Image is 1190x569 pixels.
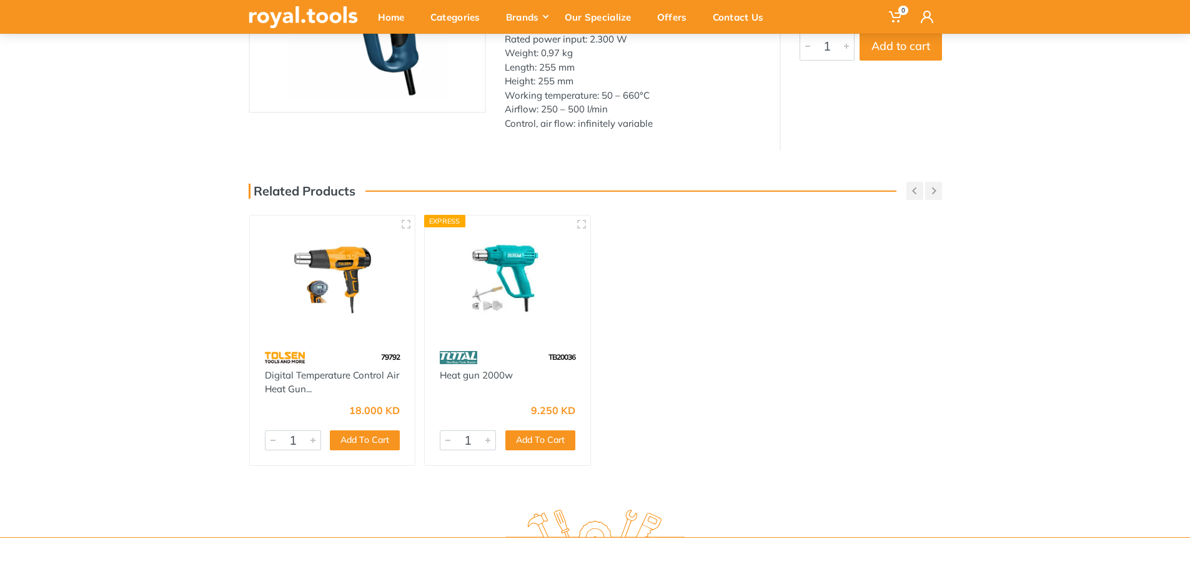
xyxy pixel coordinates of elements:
[548,352,575,362] span: TB20036
[505,32,761,131] div: Rated power input: 2.300 W Weight: 0,97 kg Length: 255 mm Height: 255 mm Working temperature: 50 ...
[704,4,781,30] div: Contact Us
[440,369,513,381] a: Heat gun 2000w
[349,405,400,415] div: 18.000 KD
[265,347,305,369] img: 64.webp
[422,4,497,30] div: Categories
[249,184,355,199] h3: Related Products
[249,6,358,28] img: royal.tools Logo
[556,4,648,30] div: Our Specialize
[531,405,575,415] div: 9.250 KD
[440,347,477,369] img: 86.webp
[497,4,556,30] div: Brands
[330,430,400,450] button: Add To Cart
[436,227,579,334] img: Royal Tools - Heat gun 2000w
[505,510,685,544] img: royal.tools Logo
[381,352,400,362] span: 79792
[898,6,908,15] span: 0
[648,4,704,30] div: Offers
[265,369,399,395] a: Digital Temperature Control Air Heat Gun...
[860,32,942,61] button: Add to cart
[505,430,575,450] button: Add To Cart
[369,4,422,30] div: Home
[261,227,404,334] img: Royal Tools - Digital Temperature Control Air Heat Gun 2000 W
[424,215,465,227] div: Express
